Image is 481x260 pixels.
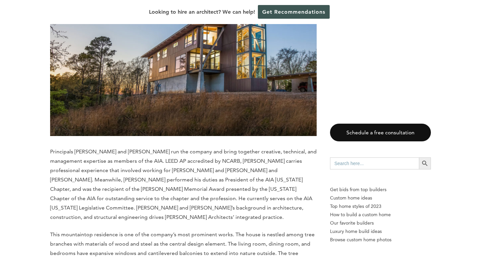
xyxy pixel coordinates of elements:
[330,194,431,202] a: Custom home ideas
[330,185,431,194] p: Get bids from top builders
[50,148,317,220] span: Principals [PERSON_NAME] and [PERSON_NAME] run the company and bring together creative, technical...
[330,211,431,219] a: How to build a custom home
[330,124,431,141] a: Schedule a free consultation
[330,219,431,227] a: Our favorite builders
[330,157,419,169] input: Search here...
[421,160,429,167] svg: Search
[258,5,330,19] a: Get Recommendations
[448,227,473,252] iframe: Drift Widget Chat Controller
[330,202,431,211] a: Top home styles of 2023
[330,227,431,236] a: Luxury home build ideas
[330,236,431,244] a: Browse custom home photos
